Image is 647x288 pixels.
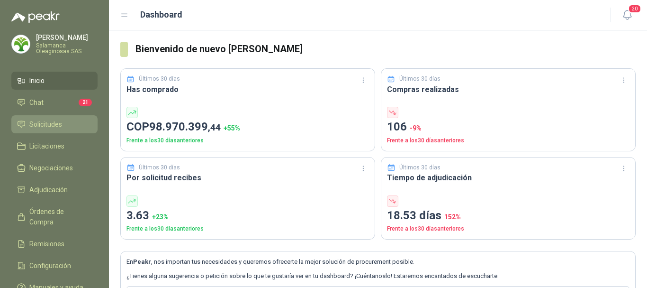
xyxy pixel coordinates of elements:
p: Frente a los 30 días anteriores [387,136,629,145]
span: Solicitudes [29,119,62,130]
a: Licitaciones [11,137,98,155]
span: Remisiones [29,239,64,249]
p: Frente a los 30 días anteriores [126,224,369,233]
span: 20 [628,4,641,13]
a: Inicio [11,72,98,90]
p: Últimos 30 días [399,74,440,84]
span: Adjudicación [29,185,68,195]
span: Negociaciones [29,163,73,173]
p: ¿Tienes alguna sugerencia o petición sobre lo que te gustaría ver en tu dashboard? ¡Cuéntanoslo! ... [126,271,629,281]
span: Inicio [29,75,45,86]
span: Chat [29,97,44,108]
p: En , nos importan tus necesidades y queremos ofrecerte la mejor solución de procurement posible. [126,257,629,267]
span: 21 [79,99,92,106]
p: COP [126,118,369,136]
a: Negociaciones [11,159,98,177]
p: Últimos 30 días [399,163,440,172]
span: 152 % [444,213,461,221]
span: -9 % [410,124,422,132]
h3: Has comprado [126,84,369,95]
span: Licitaciones [29,141,64,151]
p: 18.53 días [387,207,629,225]
a: Solicitudes [11,115,98,133]
p: Salamanca Oleaginosas SAS [36,43,98,54]
span: 98.970.399 [149,120,221,133]
button: 20 [619,7,636,24]
p: 3.63 [126,207,369,225]
a: Órdenes de Compra [11,203,98,231]
img: Company Logo [12,35,30,53]
span: Órdenes de Compra [29,206,89,227]
p: Últimos 30 días [139,74,180,84]
h1: Dashboard [140,8,182,21]
h3: Bienvenido de nuevo [PERSON_NAME] [135,42,636,56]
b: Peakr [133,258,151,265]
p: 106 [387,118,629,136]
a: Remisiones [11,235,98,253]
h3: Tiempo de adjudicación [387,172,629,184]
span: + 55 % [224,124,240,132]
p: [PERSON_NAME] [36,34,98,41]
span: Configuración [29,260,71,271]
a: Adjudicación [11,181,98,199]
span: + 23 % [152,213,169,221]
h3: Por solicitud recibes [126,172,369,184]
p: Frente a los 30 días anteriores [126,136,369,145]
img: Logo peakr [11,11,60,23]
span: ,44 [208,122,221,133]
a: Configuración [11,257,98,275]
a: Chat21 [11,93,98,111]
h3: Compras realizadas [387,84,629,95]
p: Frente a los 30 días anteriores [387,224,629,233]
p: Últimos 30 días [139,163,180,172]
